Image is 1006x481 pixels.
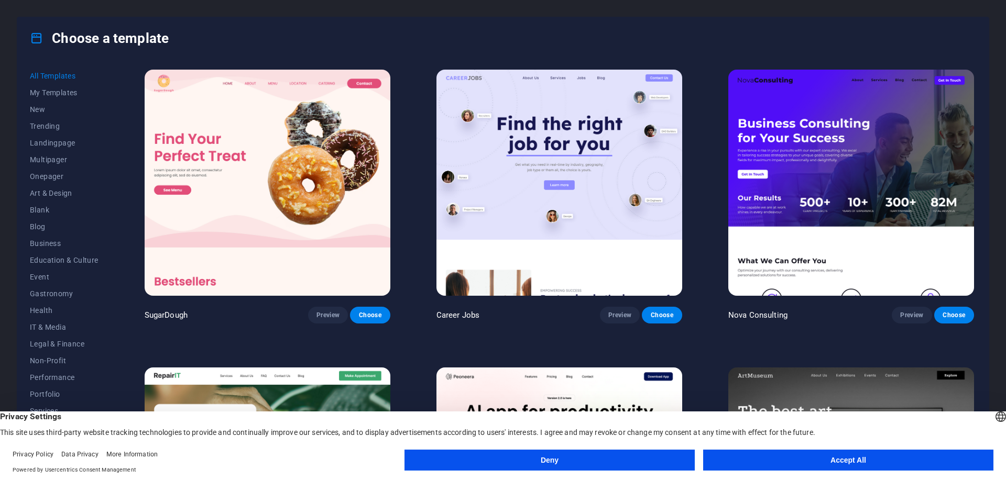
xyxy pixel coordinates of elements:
span: Art & Design [30,189,99,197]
span: Choose [650,311,673,319]
span: Legal & Finance [30,340,99,348]
button: IT & Media [30,319,99,335]
button: New [30,101,99,118]
span: Blog [30,222,99,231]
span: Preview [316,311,340,319]
button: Art & Design [30,185,99,202]
button: Blog [30,218,99,235]
button: Choose [642,307,682,323]
button: Performance [30,369,99,386]
span: Choose [943,311,966,319]
span: Services [30,407,99,415]
span: Event [30,273,99,281]
button: Education & Culture [30,252,99,269]
img: Nova Consulting [728,70,974,296]
button: My Templates [30,84,99,101]
button: All Templates [30,68,99,84]
span: Education & Culture [30,256,99,264]
button: Portfolio [30,386,99,402]
span: All Templates [30,72,99,80]
span: IT & Media [30,323,99,331]
span: Onepager [30,172,99,181]
p: Career Jobs [436,310,480,320]
button: Trending [30,118,99,135]
span: Business [30,239,99,248]
span: Preview [900,311,923,319]
button: Choose [934,307,974,323]
span: Non-Profit [30,356,99,365]
button: Services [30,402,99,419]
p: SugarDough [145,310,188,320]
button: Blank [30,202,99,218]
p: Nova Consulting [728,310,788,320]
button: Health [30,302,99,319]
span: Health [30,306,99,315]
button: Choose [350,307,390,323]
button: Legal & Finance [30,335,99,352]
img: Career Jobs [436,70,682,296]
button: Landingpage [30,135,99,151]
button: Onepager [30,168,99,185]
span: New [30,105,99,114]
span: Multipager [30,155,99,164]
button: Multipager [30,151,99,168]
span: Choose [358,311,381,319]
button: Gastronomy [30,285,99,302]
span: Performance [30,373,99,382]
span: My Templates [30,88,99,97]
button: Business [30,235,99,252]
img: SugarDough [145,70,390,296]
h4: Choose a template [30,30,169,47]
button: Non-Profit [30,352,99,369]
span: Gastronomy [30,289,99,298]
span: Blank [30,206,99,214]
span: Landingpage [30,139,99,147]
span: Trending [30,122,99,130]
button: Preview [892,307,932,323]
button: Preview [308,307,348,323]
button: Preview [600,307,640,323]
span: Preview [608,311,631,319]
button: Event [30,269,99,285]
span: Portfolio [30,390,99,398]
